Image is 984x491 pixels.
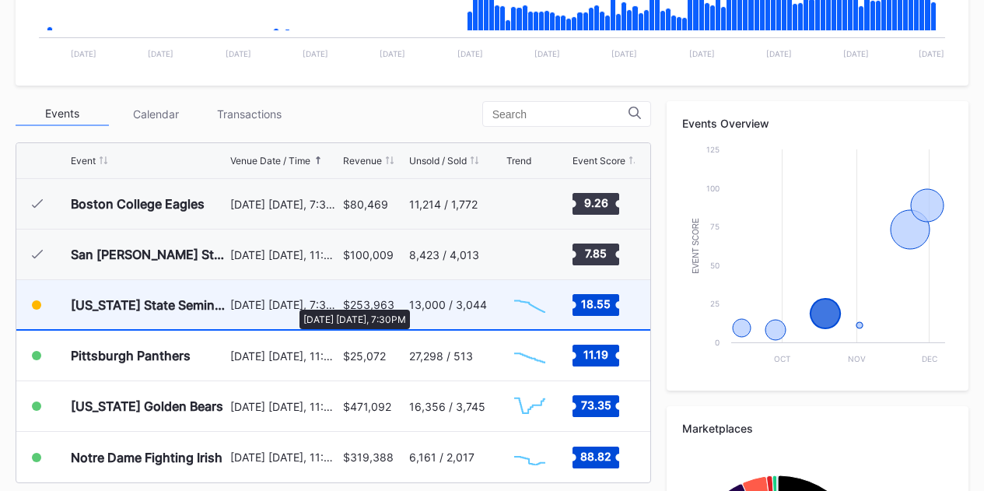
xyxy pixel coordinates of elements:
[226,49,251,58] text: [DATE]
[848,354,866,363] text: Nov
[580,449,611,462] text: 88.82
[230,198,339,211] div: [DATE] [DATE], 7:30PM
[585,247,607,260] text: 7.85
[230,298,339,311] div: [DATE] [DATE], 7:30PM
[409,349,473,363] div: 27,298 / 513
[583,348,608,361] text: 11.19
[682,422,953,435] div: Marketplaces
[71,450,222,465] div: Notre Dame Fighting Irish
[343,400,391,413] div: $471,092
[71,196,205,212] div: Boston College Eagles
[380,49,405,58] text: [DATE]
[409,155,467,167] div: Unsold / Sold
[457,49,483,58] text: [DATE]
[843,49,869,58] text: [DATE]
[343,198,388,211] div: $80,469
[230,400,339,413] div: [DATE] [DATE], 11:59PM
[710,222,720,231] text: 75
[409,198,478,211] div: 11,214 / 1,772
[506,387,553,426] svg: Chart title
[506,235,553,274] svg: Chart title
[682,142,953,375] svg: Chart title
[506,184,553,223] svg: Chart title
[230,349,339,363] div: [DATE] [DATE], 11:59PM
[692,218,700,274] text: Event Score
[343,451,394,464] div: $319,388
[71,49,96,58] text: [DATE]
[71,398,223,414] div: [US_STATE] Golden Bears
[682,117,953,130] div: Events Overview
[534,49,560,58] text: [DATE]
[303,49,328,58] text: [DATE]
[921,354,937,363] text: Dec
[148,49,173,58] text: [DATE]
[706,184,720,193] text: 100
[611,49,637,58] text: [DATE]
[230,451,339,464] div: [DATE] [DATE], 11:59PM
[706,145,720,154] text: 125
[343,155,382,167] div: Revenue
[506,438,553,477] svg: Chart title
[573,155,625,167] div: Event Score
[506,286,553,324] svg: Chart title
[774,354,790,363] text: Oct
[580,398,611,412] text: 73.35
[919,49,944,58] text: [DATE]
[689,49,715,58] text: [DATE]
[71,247,226,262] div: San [PERSON_NAME] State Spartans
[506,336,553,375] svg: Chart title
[71,297,226,313] div: [US_STATE] State Seminoles
[71,348,191,363] div: Pittsburgh Panthers
[583,196,608,209] text: 9.26
[409,451,474,464] div: 6,161 / 2,017
[766,49,792,58] text: [DATE]
[109,102,202,126] div: Calendar
[409,400,485,413] div: 16,356 / 3,745
[71,155,96,167] div: Event
[710,299,720,308] text: 25
[506,155,531,167] div: Trend
[715,338,720,347] text: 0
[343,349,386,363] div: $25,072
[343,248,394,261] div: $100,009
[409,248,479,261] div: 8,423 / 4,013
[710,261,720,270] text: 50
[16,102,109,126] div: Events
[202,102,296,126] div: Transactions
[492,108,629,121] input: Search
[409,298,487,311] div: 13,000 / 3,044
[230,155,310,167] div: Venue Date / Time
[343,298,394,311] div: $253,963
[581,296,611,310] text: 18.55
[230,248,339,261] div: [DATE] [DATE], 11:59PM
